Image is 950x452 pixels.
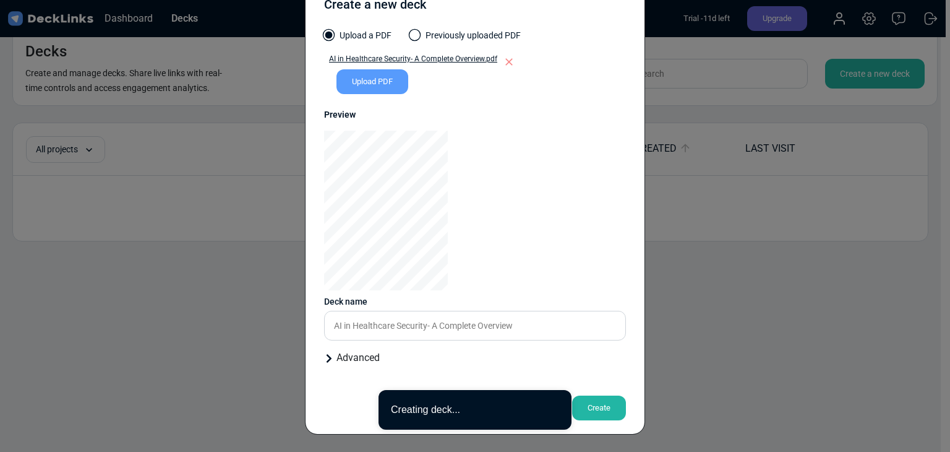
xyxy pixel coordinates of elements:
[324,53,497,69] a: AI in Healthcare Security- A Complete Overview.pdf
[410,29,521,48] label: Previously uploaded PDF
[324,29,392,48] label: Upload a PDF
[391,402,552,417] div: Creating deck...
[324,311,626,341] input: Enter a name
[324,108,626,121] div: Preview
[324,295,626,308] div: Deck name
[336,69,408,94] div: Upload PDF
[324,350,626,365] div: Advanced
[572,396,626,420] div: Create
[552,402,559,415] button: close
